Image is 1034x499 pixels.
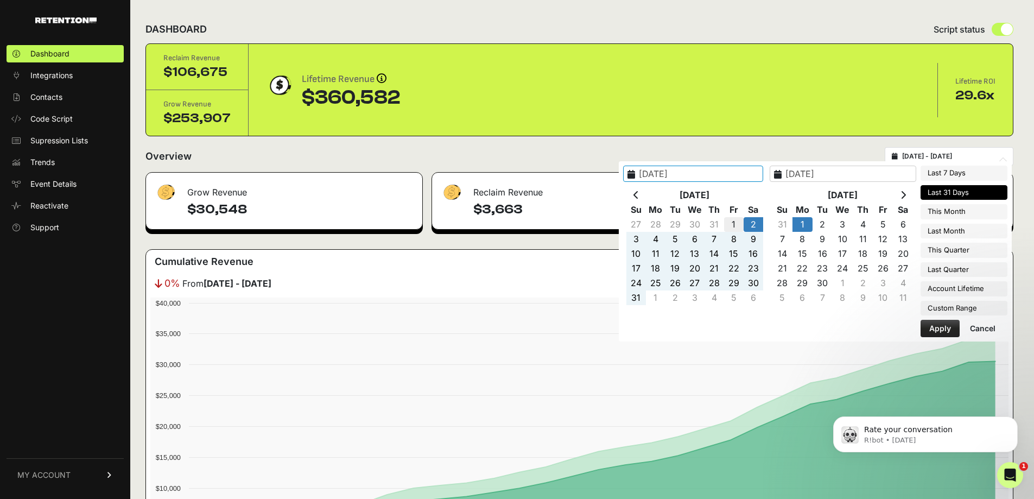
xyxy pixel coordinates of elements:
li: This Quarter [921,243,1007,258]
h3: Cumulative Revenue [155,254,253,269]
td: 12 [665,247,685,261]
td: 2 [813,217,833,232]
th: We [685,203,705,217]
li: Custom Range [921,301,1007,316]
td: 22 [792,261,813,276]
td: 2 [665,290,685,305]
h4: $3,663 [473,201,709,218]
td: 31 [705,217,724,232]
td: 20 [893,247,913,261]
span: Script status [934,23,985,36]
a: Reactivate [7,197,124,214]
td: 28 [772,276,792,290]
td: 15 [792,247,813,261]
td: 26 [665,276,685,290]
div: Grow Revenue [146,173,422,205]
td: 21 [772,261,792,276]
td: 27 [685,276,705,290]
td: 19 [873,247,893,261]
td: 18 [646,261,665,276]
img: fa-dollar-13500eef13a19c4ab2b9ed9ad552e47b0d9fc28b02b83b90ba0e00f96d6372e9.png [155,182,176,203]
span: Support [30,222,59,233]
td: 4 [893,276,913,290]
td: 1 [792,217,813,232]
iframe: Intercom live chat [997,462,1023,488]
h2: DASHBOARD [145,22,207,37]
td: 10 [626,247,646,261]
td: 13 [685,247,705,261]
td: 5 [724,290,744,305]
a: Supression Lists [7,132,124,149]
td: 7 [705,232,724,247]
td: 19 [665,261,685,276]
div: Reclaim Revenue [432,173,718,205]
a: Integrations [7,67,124,84]
span: From [182,277,271,290]
img: dollar-coin-05c43ed7efb7bc0c12610022525b4bbbb207c7efeef5aecc26f025e68dcafac9.png [266,72,293,99]
th: [DATE] [646,188,744,203]
td: 8 [792,232,813,247]
span: MY ACCOUNT [17,470,71,481]
div: Reclaim Revenue [163,53,231,64]
td: 24 [626,276,646,290]
td: 4 [646,232,665,247]
th: Mo [646,203,665,217]
td: 28 [646,217,665,232]
td: 4 [705,290,724,305]
td: 11 [893,290,913,305]
iframe: Intercom notifications message [817,394,1034,470]
span: Trends [30,157,55,168]
text: $20,000 [156,422,181,431]
th: Fr [873,203,893,217]
td: 3 [626,232,646,247]
td: 2 [744,217,763,232]
span: Event Details [30,179,77,190]
td: 30 [685,217,705,232]
th: [DATE] [792,188,893,203]
div: $360,582 [302,87,400,109]
td: 11 [853,232,873,247]
td: 15 [724,247,744,261]
h2: Overview [145,149,192,164]
a: Contacts [7,89,124,106]
td: 27 [893,261,913,276]
td: 25 [646,276,665,290]
td: 30 [813,276,833,290]
li: Last Month [921,224,1007,239]
span: Code Script [30,113,73,124]
th: We [833,203,853,217]
td: 6 [893,217,913,232]
th: Mo [792,203,813,217]
td: 31 [626,290,646,305]
text: $25,000 [156,391,181,400]
div: $253,907 [163,110,231,127]
td: 20 [685,261,705,276]
td: 6 [685,232,705,247]
td: 9 [853,290,873,305]
th: Sa [744,203,763,217]
td: 22 [724,261,744,276]
td: 14 [772,247,792,261]
th: Tu [665,203,685,217]
td: 14 [705,247,724,261]
td: 21 [705,261,724,276]
li: Last 31 Days [921,185,1007,200]
span: Contacts [30,92,62,103]
td: 6 [744,290,763,305]
div: Lifetime Revenue [302,72,400,87]
td: 10 [833,232,853,247]
span: Reactivate [30,200,68,211]
td: 9 [744,232,763,247]
td: 23 [813,261,833,276]
th: Sa [893,203,913,217]
span: 0% [164,276,180,291]
td: 12 [873,232,893,247]
span: 1 [1019,462,1028,471]
th: Su [772,203,792,217]
li: Account Lifetime [921,281,1007,296]
div: $106,675 [163,64,231,81]
a: Dashboard [7,45,124,62]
